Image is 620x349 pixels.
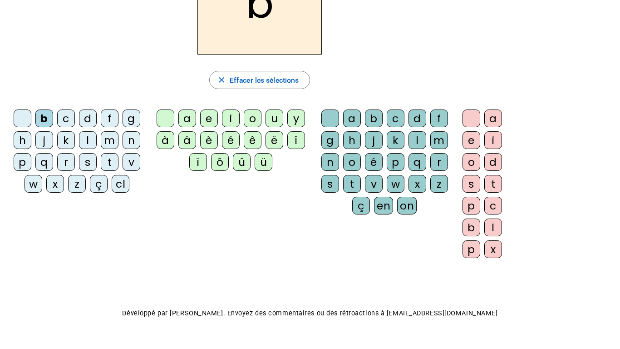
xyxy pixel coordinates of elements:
div: en [374,197,393,214]
div: h [343,131,361,149]
div: a [343,110,361,127]
div: e [463,131,480,149]
div: k [57,131,75,149]
div: m [430,131,448,149]
div: w [25,175,42,193]
div: o [463,153,480,171]
div: f [101,110,118,127]
div: cl [112,175,129,193]
div: t [343,175,361,193]
div: q [408,153,426,171]
div: j [35,131,53,149]
div: p [463,240,480,258]
div: c [57,110,75,127]
div: è [200,131,218,149]
div: p [387,153,404,171]
button: Effacer les sélections [209,71,310,89]
div: â [178,131,196,149]
div: b [35,110,53,127]
div: t [484,175,502,193]
div: o [244,110,261,127]
div: g [321,131,339,149]
div: é [365,153,383,171]
div: h [14,131,31,149]
div: t [101,153,118,171]
div: r [57,153,75,171]
div: p [463,197,480,214]
div: ç [90,175,108,193]
div: a [484,110,502,127]
div: n [321,153,339,171]
div: ç [352,197,370,214]
div: z [430,175,448,193]
div: ë [266,131,283,149]
div: i [484,131,502,149]
div: v [123,153,140,171]
div: q [35,153,53,171]
div: l [79,131,97,149]
div: e [200,110,218,127]
div: ô [211,153,229,171]
div: ï [189,153,207,171]
div: r [430,153,448,171]
div: d [484,153,502,171]
div: d [408,110,426,127]
div: x [46,175,64,193]
div: on [397,197,417,214]
div: l [408,131,426,149]
div: x [408,175,426,193]
div: û [233,153,251,171]
div: w [387,175,404,193]
div: d [79,110,97,127]
div: i [222,110,240,127]
div: v [365,175,383,193]
div: x [484,240,502,258]
div: ê [244,131,261,149]
div: b [365,110,383,127]
div: s [463,175,480,193]
div: n [123,131,140,149]
div: z [68,175,86,193]
div: é [222,131,240,149]
div: c [387,110,404,127]
div: î [287,131,305,149]
div: à [157,131,174,149]
div: u [266,110,283,127]
div: ü [255,153,272,171]
div: k [387,131,404,149]
div: a [178,110,196,127]
div: j [365,131,383,149]
div: y [287,110,305,127]
mat-icon: close [217,75,226,85]
div: b [463,219,480,236]
div: l [484,219,502,236]
p: Développé par [PERSON_NAME]. Envoyez des commentaires ou des rétroactions à [EMAIL_ADDRESS][DOMAI... [8,307,612,319]
div: g [123,110,140,127]
div: s [79,153,97,171]
div: o [343,153,361,171]
div: m [101,131,118,149]
div: s [321,175,339,193]
div: p [14,153,31,171]
div: f [430,110,448,127]
div: c [484,197,502,214]
span: Effacer les sélections [230,74,299,86]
